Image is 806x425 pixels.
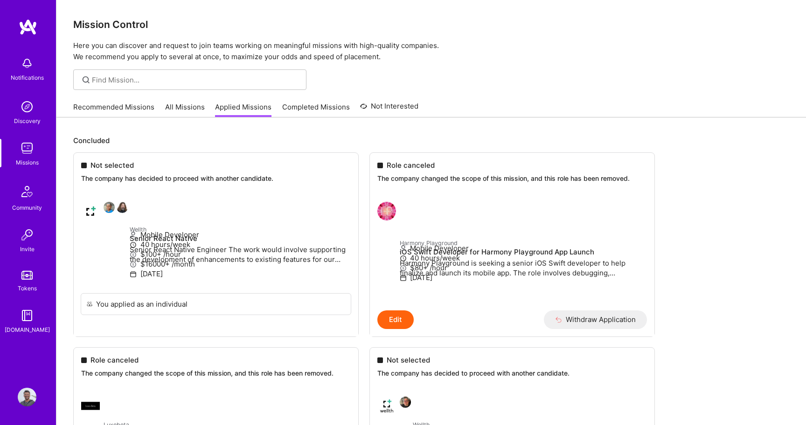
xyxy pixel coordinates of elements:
i: icon SearchGrey [81,75,91,85]
i: icon Calendar [400,274,407,281]
button: Withdraw Application [544,310,647,329]
img: logo [19,19,37,35]
p: 40 hours/week [400,253,647,263]
h3: Mission Control [73,19,789,30]
div: Notifications [11,73,44,82]
i: icon Clock [400,255,407,262]
span: Role canceled [387,160,435,170]
a: User Avatar [15,388,39,406]
div: [DOMAIN_NAME] [5,325,50,335]
img: discovery [18,97,36,116]
img: tokens [21,271,33,280]
div: Tokens [18,283,37,293]
div: Invite [20,244,35,254]
p: Here you can discover and request to join teams working on meaningful missions with high-quality ... [73,40,789,62]
p: The company changed the scope of this mission, and this role has been removed. [377,174,647,183]
a: Harmony Playground company logoHarmony PlaygroundiOS Swift Developer for Harmony Playground App L... [370,194,654,310]
img: bell [18,54,36,73]
div: Community [12,203,42,212]
p: Mobile Developer [400,243,647,253]
div: Missions [16,158,39,167]
a: Completed Missions [282,102,350,117]
a: Recommended Missions [73,102,154,117]
button: Edit [377,310,414,329]
img: Harmony Playground company logo [377,202,396,220]
img: teamwork [18,139,36,158]
input: Find Mission... [92,75,299,85]
p: Concluded [73,136,789,145]
img: User Avatar [18,388,36,406]
p: $80+ /hour [400,263,647,273]
img: Invite [18,226,36,244]
i: icon MoneyGray [400,265,407,272]
p: [DATE] [400,273,647,282]
a: Applied Missions [215,102,271,117]
a: All Missions [165,102,205,117]
i: icon Applicant [400,245,407,252]
img: Community [16,180,38,203]
a: Not Interested [360,101,418,117]
img: guide book [18,306,36,325]
div: Discovery [14,116,41,126]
